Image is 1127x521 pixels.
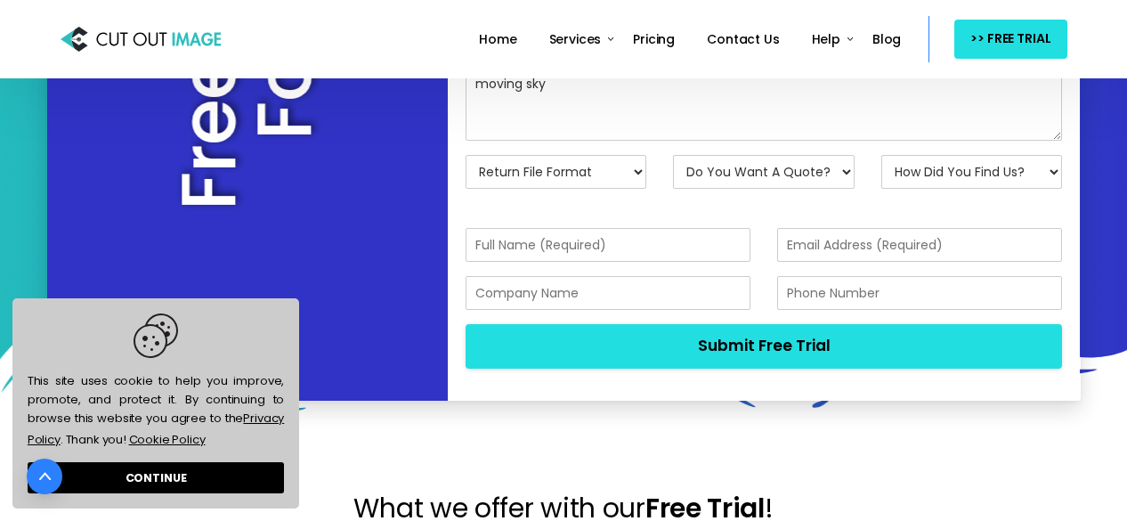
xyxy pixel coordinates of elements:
a: Help [805,20,847,60]
span: Services [549,30,602,48]
img: Cut Out Image: Photo Cut Out Service Provider [61,22,221,56]
a: Home [472,20,523,60]
a: learn more about cookies [126,427,207,451]
input: Full Name (Required) [466,228,750,262]
span: Help [812,30,840,48]
a: >> FREE TRIAL [954,20,1066,58]
input: Company Name [466,276,750,310]
span: Blog [872,30,901,48]
a: Contact Us [700,20,786,60]
a: Go to top [27,459,62,494]
span: >> FREE TRIAL [970,28,1050,50]
input: Email Address (Required) [777,228,1062,262]
span: Home [479,30,516,48]
span: This site uses cookie to help you improve, promote, and protect it. By continuing to browse this ... [28,313,284,451]
div: cookieconsent [12,298,299,509]
a: Blog [865,20,908,60]
button: Submit Free Trial [466,324,1063,368]
span: Pricing [633,30,675,48]
a: Services [542,20,609,60]
input: Phone Number [777,276,1062,310]
a: Pricing [626,20,682,60]
span: Contact Us [707,30,779,48]
a: dismiss cookie message [28,462,284,493]
a: Privacy Policy [28,410,284,448]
